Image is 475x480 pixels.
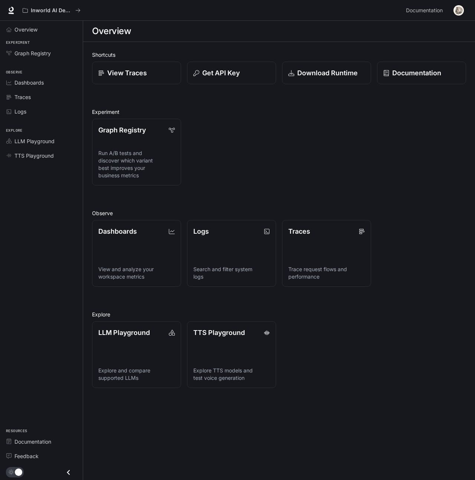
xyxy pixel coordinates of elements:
h2: Shortcuts [92,51,466,59]
button: Get API Key [187,62,276,84]
img: User avatar [453,5,464,16]
p: Graph Registry [98,125,146,135]
span: Overview [14,26,37,33]
span: Documentation [406,6,443,15]
button: All workspaces [19,3,84,18]
span: Traces [14,93,31,101]
span: Dashboards [14,79,44,86]
a: LLM Playground [3,135,80,148]
p: View Traces [107,68,147,78]
a: Logs [3,105,80,118]
a: Graph Registry [3,47,80,60]
p: Dashboards [98,226,137,236]
p: Documentation [392,68,441,78]
span: Dark mode toggle [15,468,22,476]
a: TracesTrace request flows and performance [282,220,371,287]
button: Close drawer [60,465,77,480]
h2: Experiment [92,108,466,116]
span: Graph Registry [14,49,51,57]
span: LLM Playground [14,137,55,145]
a: Overview [3,23,80,36]
a: Documentation [3,435,80,448]
p: View and analyze your workspace metrics [98,266,175,280]
a: Documentation [377,62,466,84]
a: Feedback [3,450,80,463]
p: Inworld AI Demos [31,7,72,14]
a: Traces [3,91,80,103]
p: Download Runtime [297,68,358,78]
a: Documentation [403,3,448,18]
p: Explore TTS models and test voice generation [193,367,270,382]
a: LLM PlaygroundExplore and compare supported LLMs [92,321,181,388]
span: Documentation [14,438,51,446]
p: Trace request flows and performance [288,266,365,280]
button: User avatar [451,3,466,18]
a: View Traces [92,62,181,84]
p: LLM Playground [98,328,150,338]
a: TTS PlaygroundExplore TTS models and test voice generation [187,321,276,388]
p: Search and filter system logs [193,266,270,280]
a: Graph RegistryRun A/B tests and discover which variant best improves your business metrics [92,119,181,185]
a: LogsSearch and filter system logs [187,220,276,287]
a: Download Runtime [282,62,371,84]
a: TTS Playground [3,149,80,162]
h2: Observe [92,209,466,217]
p: Traces [288,226,310,236]
h2: Explore [92,310,466,318]
p: Run A/B tests and discover which variant best improves your business metrics [98,149,175,179]
a: Dashboards [3,76,80,89]
span: Logs [14,108,26,115]
p: Get API Key [202,68,240,78]
a: DashboardsView and analyze your workspace metrics [92,220,181,287]
p: TTS Playground [193,328,245,338]
h1: Overview [92,24,131,39]
span: TTS Playground [14,152,54,160]
p: Explore and compare supported LLMs [98,367,175,382]
span: Feedback [14,452,39,460]
p: Logs [193,226,209,236]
